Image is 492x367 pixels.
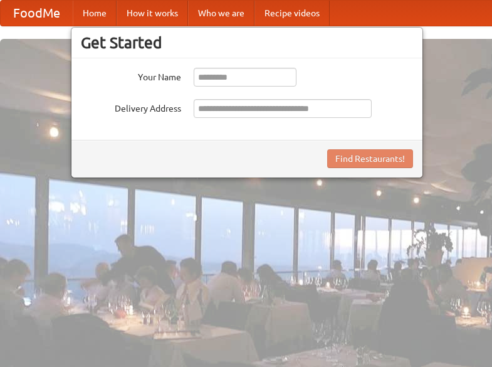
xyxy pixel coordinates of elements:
[254,1,330,26] a: Recipe videos
[117,1,188,26] a: How it works
[1,1,73,26] a: FoodMe
[81,68,181,83] label: Your Name
[73,1,117,26] a: Home
[81,99,181,115] label: Delivery Address
[188,1,254,26] a: Who we are
[327,149,413,168] button: Find Restaurants!
[81,33,413,52] h3: Get Started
